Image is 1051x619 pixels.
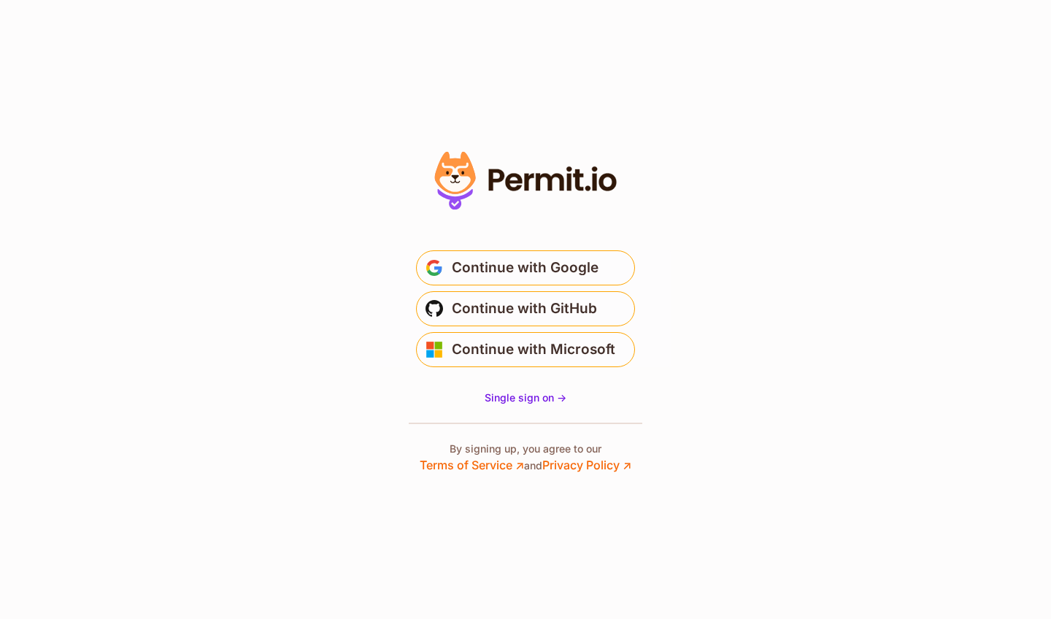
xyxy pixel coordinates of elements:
[416,332,635,367] button: Continue with Microsoft
[416,250,635,285] button: Continue with Google
[416,291,635,326] button: Continue with GitHub
[452,297,597,320] span: Continue with GitHub
[420,442,631,474] p: By signing up, you agree to our and
[420,458,524,472] a: Terms of Service ↗
[485,391,566,405] a: Single sign on ->
[452,256,598,280] span: Continue with Google
[485,391,566,404] span: Single sign on ->
[542,458,631,472] a: Privacy Policy ↗
[452,338,615,361] span: Continue with Microsoft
